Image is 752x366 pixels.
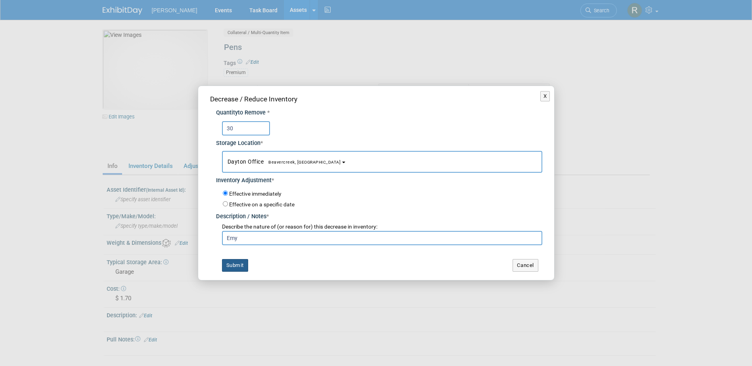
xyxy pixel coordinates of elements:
span: to Remove [238,109,266,116]
span: Decrease / Reduce Inventory [210,95,297,103]
div: Quantity [216,109,542,117]
div: Description / Notes [216,209,542,221]
button: Cancel [513,259,538,272]
button: Submit [222,259,248,272]
div: Storage Location [216,135,542,148]
button: X [540,91,550,101]
span: Dayton Office [228,158,341,165]
div: Inventory Adjustment [216,173,542,185]
label: Effective on a specific date [229,201,295,208]
button: Dayton OfficeBeavercreek, [GEOGRAPHIC_DATA] [222,151,542,173]
span: Describe the nature of (or reason for) this decrease in inventory: [222,223,377,230]
span: Beavercreek, [GEOGRAPHIC_DATA] [264,160,341,165]
label: Effective immediately [229,190,281,198]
